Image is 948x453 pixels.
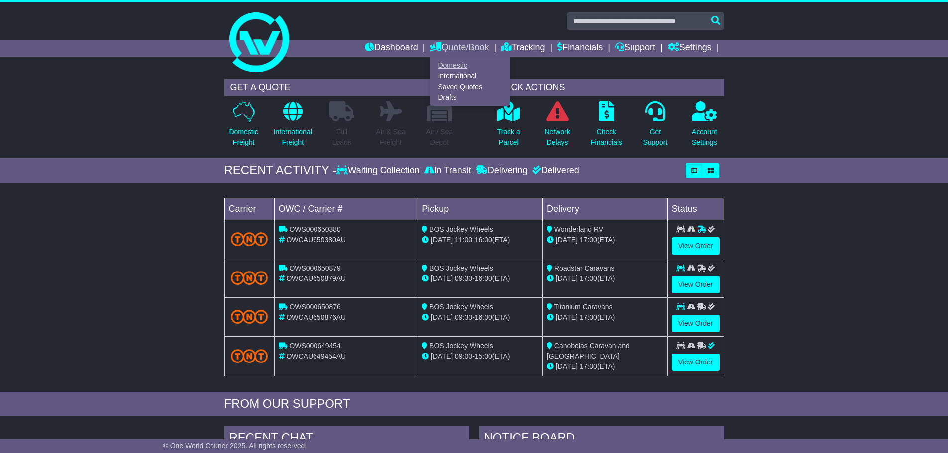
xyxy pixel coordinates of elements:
span: 16:00 [475,274,492,282]
span: 09:30 [455,274,472,282]
span: OWCAU649454AU [286,352,346,360]
a: DomesticFreight [228,101,258,153]
td: OWC / Carrier # [274,198,418,220]
a: NetworkDelays [544,101,570,153]
div: - (ETA) [422,312,538,323]
td: Status [667,198,724,220]
div: QUICK ACTIONS [489,79,724,96]
div: Delivering [474,165,530,176]
p: Check Financials [591,127,622,148]
div: (ETA) [547,312,663,323]
span: [DATE] [556,313,578,321]
span: 17:00 [580,236,597,244]
a: View Order [672,237,720,255]
td: Delivery [542,198,667,220]
img: TNT_Domestic.png [231,349,268,362]
a: Saved Quotes [430,82,509,92]
span: 17:00 [580,274,597,282]
a: View Order [672,354,720,371]
span: [DATE] [431,313,453,321]
a: Settings [668,40,712,57]
td: Pickup [418,198,543,220]
span: BOS Jockey Wheels [429,225,493,233]
div: RECENT CHAT [224,426,469,453]
a: CheckFinancials [590,101,623,153]
span: OWS000650879 [289,264,341,272]
p: Domestic Freight [229,127,258,148]
img: TNT_Domestic.png [231,271,268,284]
div: FROM OUR SUPPORT [224,397,724,411]
a: View Order [672,315,720,332]
div: (ETA) [547,362,663,372]
p: Air / Sea Depot [426,127,453,148]
span: BOS Jockey Wheels [429,264,493,272]
span: 15:00 [475,352,492,360]
div: - (ETA) [422,235,538,245]
span: BOS Jockey Wheels [429,342,493,350]
a: Dashboard [365,40,418,57]
span: 17:00 [580,313,597,321]
span: © One World Courier 2025. All rights reserved. [163,442,307,450]
a: InternationalFreight [273,101,313,153]
p: Get Support [643,127,667,148]
div: Delivered [530,165,579,176]
span: Roadstar Caravans [554,264,615,272]
a: Track aParcel [497,101,521,153]
div: (ETA) [547,273,663,284]
span: [DATE] [431,352,453,360]
span: 11:00 [455,236,472,244]
div: GET A QUOTE [224,79,459,96]
div: Waiting Collection [336,165,421,176]
p: Full Loads [329,127,354,148]
span: 09:00 [455,352,472,360]
a: View Order [672,276,720,293]
span: [DATE] [556,274,578,282]
a: Drafts [430,92,509,103]
span: 09:30 [455,313,472,321]
span: OWS000650876 [289,303,341,311]
div: - (ETA) [422,273,538,284]
span: 17:00 [580,362,597,370]
span: Titanium Caravans [554,303,613,311]
span: Canobolas Caravan and [GEOGRAPHIC_DATA] [547,342,630,360]
div: RECENT ACTIVITY - [224,163,337,178]
div: - (ETA) [422,351,538,362]
span: [DATE] [431,236,453,244]
img: TNT_Domestic.png [231,232,268,246]
span: OWCAU650380AU [286,236,346,244]
div: In Transit [422,165,474,176]
div: (ETA) [547,235,663,245]
span: BOS Jockey Wheels [429,303,493,311]
td: Carrier [224,198,274,220]
span: Wonderland RV [554,225,603,233]
a: GetSupport [642,101,668,153]
a: Tracking [501,40,545,57]
span: [DATE] [431,274,453,282]
a: Support [615,40,655,57]
a: Domestic [430,60,509,71]
span: 16:00 [475,236,492,244]
p: Track a Parcel [497,127,520,148]
div: NOTICE BOARD [479,426,724,453]
span: OWS000650380 [289,225,341,233]
a: International [430,71,509,82]
a: AccountSettings [691,101,718,153]
span: 16:00 [475,313,492,321]
span: OWS000649454 [289,342,341,350]
p: Network Delays [544,127,570,148]
a: Quote/Book [430,40,489,57]
span: OWCAU650876AU [286,313,346,321]
span: OWCAU650879AU [286,274,346,282]
span: [DATE] [556,236,578,244]
span: [DATE] [556,362,578,370]
a: Financials [557,40,603,57]
div: Quote/Book [430,57,510,106]
p: International Freight [274,127,312,148]
p: Account Settings [692,127,717,148]
p: Air & Sea Freight [376,127,406,148]
img: TNT_Domestic.png [231,310,268,323]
